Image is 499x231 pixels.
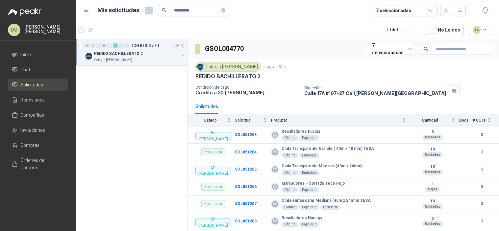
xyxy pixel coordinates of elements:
[195,167,231,174] div: En [PERSON_NAME]
[195,62,261,72] div: Colegio [PERSON_NAME]
[299,135,319,141] div: Papelería
[20,127,45,134] span: Invitaciones
[195,132,231,140] div: En [PERSON_NAME]
[85,52,93,60] img: Company Logo
[424,47,428,51] span: search
[263,64,286,70] p: 5 ago, 2025
[422,170,443,175] div: Unidades
[372,42,405,56] div: 7 seleccionadas
[282,222,298,227] div: Oficina
[299,222,319,227] div: Papelería
[299,153,319,158] div: Embalaje
[282,170,298,175] div: Oficina
[473,184,491,190] b: 3
[96,43,101,48] div: 0
[195,219,231,226] div: En [PERSON_NAME]
[195,85,299,90] p: Condición de pago
[386,25,420,35] div: 1 - 1 de 1
[235,219,257,223] a: SOL051268
[299,170,319,175] div: Embalaje
[271,118,401,123] span: Producto
[282,129,320,134] b: Resaltadores Fucsia
[118,43,123,48] div: 0
[20,142,39,149] span: Compras
[299,187,319,193] div: Papelería
[410,182,455,187] b: 1
[425,24,464,36] button: No Leídos
[422,221,443,226] div: Unidades
[422,135,443,140] div: Unidades
[304,86,446,90] p: Dirección
[410,216,455,221] b: 5
[195,73,261,80] p: PEDIDO BACHILLERATO 2
[195,90,299,95] p: Crédito a 30 [PERSON_NAME]
[473,132,491,138] b: 3
[235,118,262,123] span: Solicitud
[94,51,142,57] p: PEDIDO BACHILLERATO 2
[473,114,499,126] th: # COTs
[459,114,473,126] th: Docs
[201,183,225,191] div: Por enviar
[173,43,185,49] p: [DATE]
[201,148,225,156] div: Por enviar
[473,149,491,155] b: 3
[282,198,371,203] b: Cinta enmascarar Mediana (40m x 24mm) TESA
[113,43,118,48] div: 1
[473,118,486,123] span: # COTs
[162,8,166,12] span: search
[195,118,226,123] span: Estado
[282,205,298,210] div: Pintura
[187,114,235,126] th: Estado
[410,147,455,152] b: 10
[410,118,450,123] span: Cantidad
[205,44,245,54] h3: GSOL004770
[235,201,257,206] a: SOL051267
[410,130,455,135] b: 5
[410,114,459,126] th: Cantidad
[221,7,225,13] span: close-circle
[20,157,62,171] span: Órdenes de Compra
[410,199,455,204] b: 10
[8,63,68,76] a: Chat
[376,7,411,14] div: 7 seleccionadas
[469,24,491,36] button: 14
[235,132,257,137] b: SOL051263
[8,94,68,106] a: Remisiones
[102,43,107,48] div: 0
[473,218,491,224] b: 3
[24,25,68,34] p: [PERSON_NAME] [PERSON_NAME]
[235,184,257,189] a: SOL051266
[132,43,159,48] p: GSOL004770
[320,205,340,210] div: Ferretería
[20,66,30,73] span: Chat
[235,150,257,154] a: SOL051264
[282,153,298,158] div: Oficina
[410,164,455,170] b: 10
[282,135,298,141] div: Oficina
[282,216,322,221] b: Resaltadores Naranja
[145,7,153,14] span: 1
[235,167,257,172] a: SOL051265
[422,152,443,157] div: Unidades
[8,109,68,121] a: Compañías
[473,201,491,207] b: 3
[235,114,271,126] th: Solicitud
[197,63,204,70] img: Company Logo
[20,81,43,88] span: Solicitudes
[20,111,44,119] span: Compañías
[90,43,95,48] div: 0
[304,90,446,96] p: Calle 17A #107-27 Cali , [PERSON_NAME][GEOGRAPHIC_DATA]
[124,43,129,48] div: 0
[221,8,225,12] span: close-circle
[473,166,491,173] b: 3
[85,42,186,63] a: 0 0 0 0 0 1 0 0 GSOL004770[DATE] Company LogoPEDIDO BACHILLERATO 2Colegio [PERSON_NAME]
[201,200,225,208] div: Por enviar
[8,48,68,61] a: Inicio
[282,187,298,193] div: Oficina
[94,58,132,63] p: Colegio [PERSON_NAME]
